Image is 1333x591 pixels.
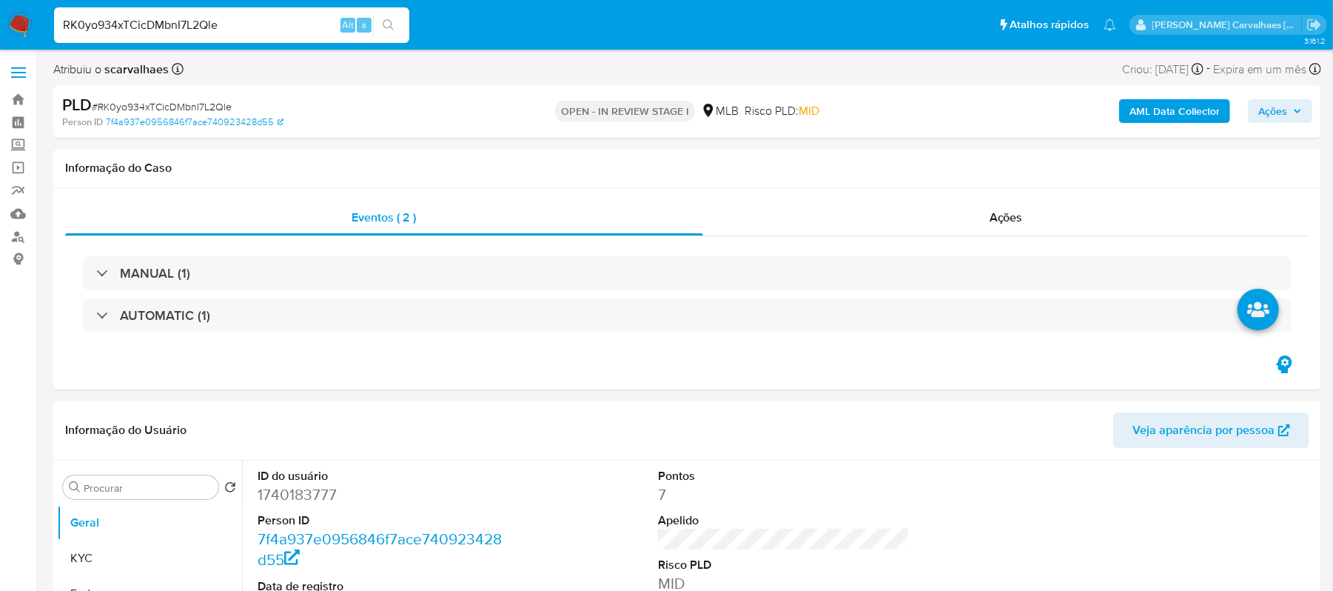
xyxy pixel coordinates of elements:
button: Ações [1248,99,1312,123]
span: Ações [990,209,1023,226]
span: Expira em um mês [1213,61,1307,78]
p: OPEN - IN REVIEW STAGE I [555,101,695,121]
b: AML Data Collector [1129,99,1220,123]
button: AML Data Collector [1119,99,1230,123]
h1: Informação do Usuário [65,423,187,438]
button: Procurar [69,481,81,493]
div: MANUAL (1) [83,256,1292,290]
span: Alt [342,18,354,32]
span: Atalhos rápidos [1010,17,1089,33]
span: - [1206,59,1210,79]
dd: 7 [658,484,910,505]
a: 7f4a937e0956846f7ace740923428d55 [258,528,502,570]
button: search-icon [373,15,403,36]
span: Risco PLD: [745,103,819,119]
h1: Informação do Caso [65,161,1309,176]
dt: Risco PLD [658,557,910,573]
b: PLD [62,93,92,116]
button: Veja aparência por pessoa [1113,413,1309,448]
span: MID [799,102,819,119]
button: KYC [57,541,242,576]
p: sara.carvalhaes@mercadopago.com.br [1152,18,1302,32]
input: Pesquise usuários ou casos... [54,16,409,35]
span: s [362,18,366,32]
span: Eventos ( 2 ) [352,209,416,226]
b: scarvalhaes [101,61,169,78]
button: Retornar ao pedido padrão [224,481,236,498]
div: MLB [701,103,739,119]
div: AUTOMATIC (1) [83,298,1292,333]
dt: Apelido [658,512,910,529]
b: Person ID [62,116,103,129]
h3: AUTOMATIC (1) [120,307,210,324]
dt: Person ID [258,512,510,529]
span: Atribuiu o [53,61,169,78]
input: Procurar [84,481,212,495]
a: 7f4a937e0956846f7ace740923428d55 [106,116,283,129]
h3: MANUAL (1) [120,265,190,281]
dt: Pontos [658,468,910,484]
span: Veja aparência por pessoa [1132,413,1275,448]
span: # RK0yo934xTCicDMbnI7L2Qle [92,99,232,114]
dd: 1740183777 [258,484,510,505]
div: Criou: [DATE] [1122,59,1203,79]
a: Sair [1306,17,1322,33]
button: Geral [57,505,242,541]
dt: ID do usuário [258,468,510,484]
a: Notificações [1104,19,1116,31]
span: Ações [1258,99,1287,123]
